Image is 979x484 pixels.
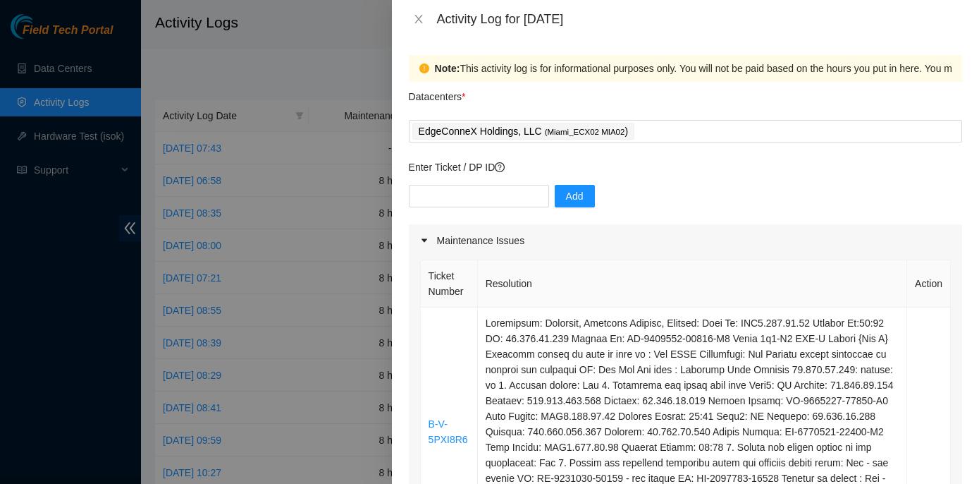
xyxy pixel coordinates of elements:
[409,82,466,104] p: Datacenters
[419,63,429,73] span: exclamation-circle
[421,260,478,308] th: Ticket Number
[555,185,595,207] button: Add
[413,13,424,25] span: close
[420,236,429,245] span: caret-right
[566,188,584,204] span: Add
[478,260,907,308] th: Resolution
[429,418,468,445] a: B-V-5PXI8R6
[907,260,951,308] th: Action
[409,224,962,257] div: Maintenance Issues
[545,128,625,136] span: ( Miami_ECX02 MIA02
[435,61,460,76] strong: Note:
[495,162,505,172] span: question-circle
[409,13,429,26] button: Close
[419,123,628,140] p: EdgeConneX Holdings, LLC )
[409,159,962,175] p: Enter Ticket / DP ID
[437,11,962,27] div: Activity Log for [DATE]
